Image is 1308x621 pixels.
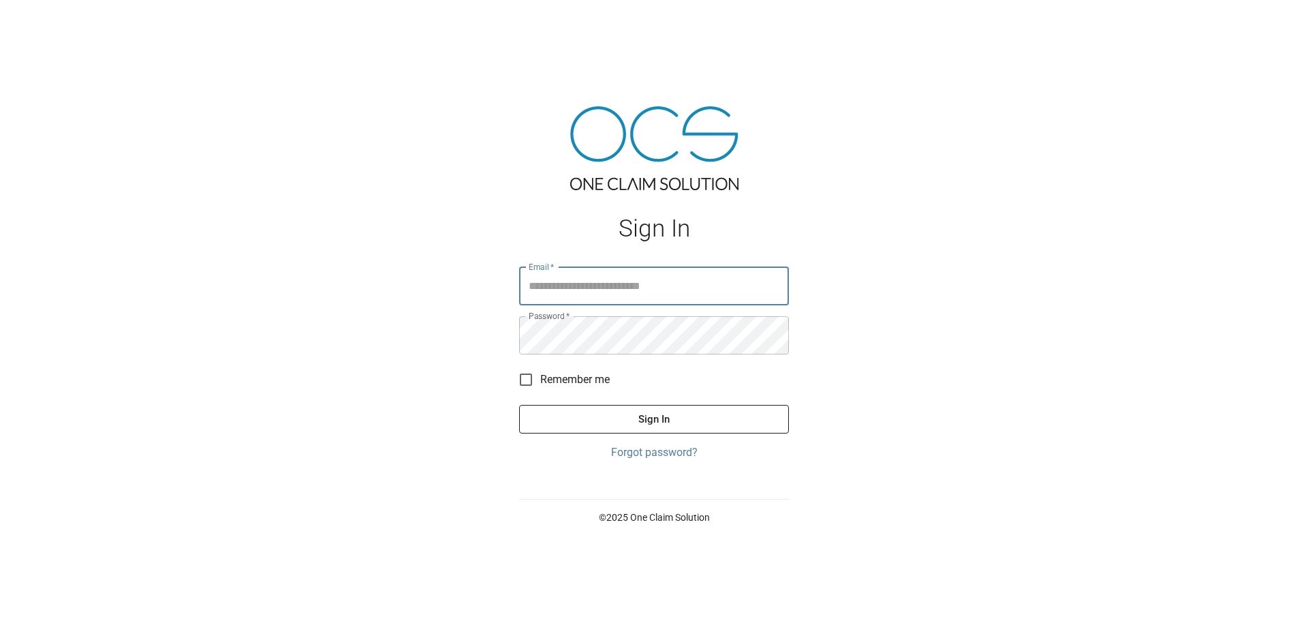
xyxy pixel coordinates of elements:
a: Forgot password? [519,444,789,461]
p: © 2025 One Claim Solution [519,511,789,524]
h1: Sign In [519,215,789,243]
span: Remember me [540,372,610,388]
button: Sign In [519,405,789,434]
label: Password [529,310,570,322]
label: Email [529,261,555,273]
img: ocs-logo-tra.png [570,106,738,190]
img: ocs-logo-white-transparent.png [16,8,71,35]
